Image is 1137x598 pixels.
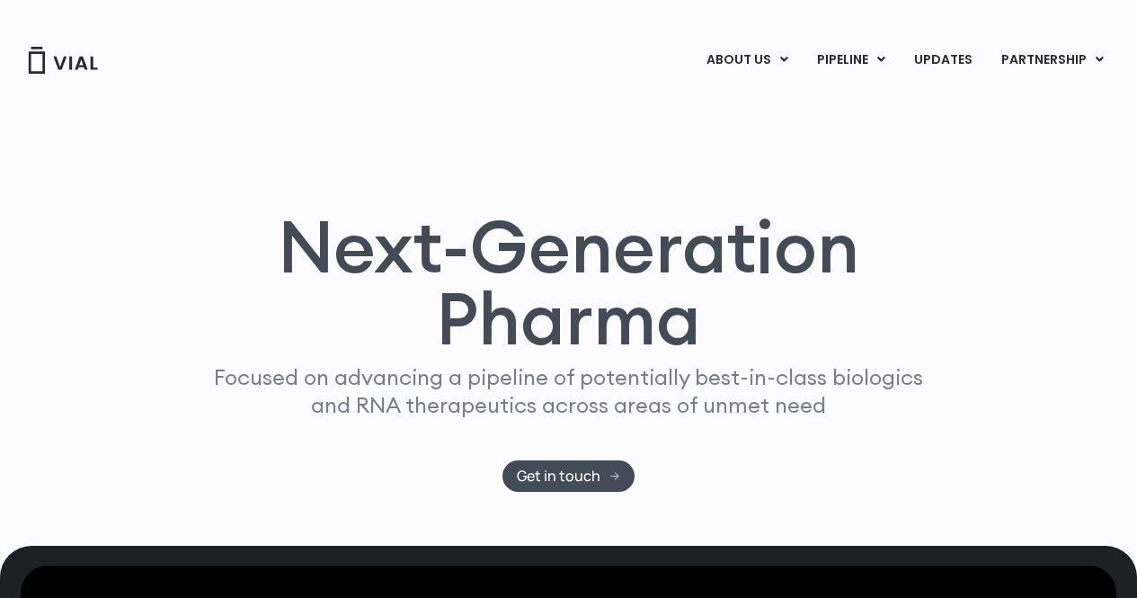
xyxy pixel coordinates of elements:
[502,460,635,492] a: Get in touch
[180,210,958,354] h1: Next-Generation Pharma
[517,469,600,483] span: Get in touch
[987,45,1118,76] a: PARTNERSHIPMenu Toggle
[207,363,931,419] p: Focused on advancing a pipeline of potentially best-in-class biologics and RNA therapeutics acros...
[900,45,986,76] a: UPDATES
[27,47,99,74] img: Vial Logo
[692,45,802,76] a: ABOUT USMenu Toggle
[803,45,899,76] a: PIPELINEMenu Toggle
